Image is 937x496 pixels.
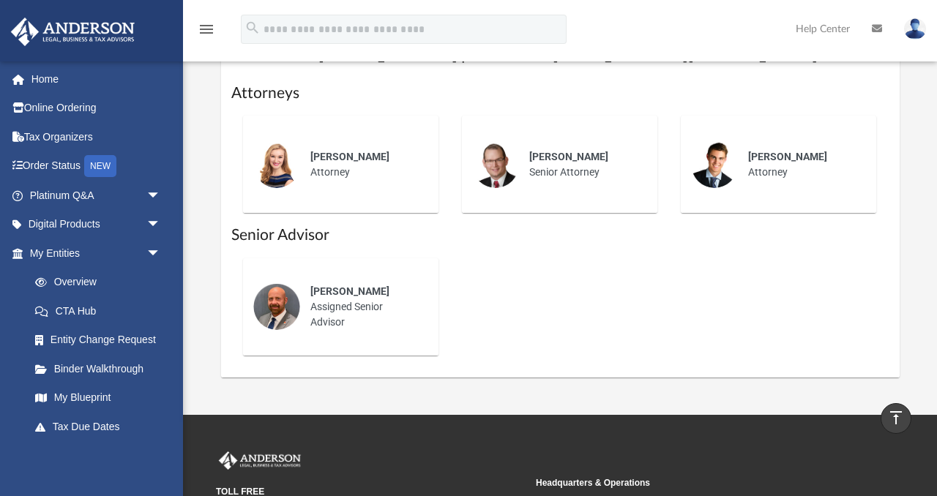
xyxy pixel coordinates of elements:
[20,383,176,413] a: My Blueprint
[887,409,905,427] i: vertical_align_top
[198,28,215,38] a: menu
[20,412,183,441] a: Tax Due Dates
[10,238,183,268] a: My Entitiesarrow_drop_down
[198,20,215,38] i: menu
[691,141,738,188] img: thumbnail
[300,139,428,190] div: Attorney
[10,181,183,210] a: Platinum Q&Aarrow_drop_down
[10,94,183,123] a: Online Ordering
[216,451,304,470] img: Anderson Advisors Platinum Portal
[7,18,139,46] img: Anderson Advisors Platinum Portal
[20,326,183,355] a: Entity Change Request
[748,151,827,162] span: [PERSON_NAME]
[529,151,608,162] span: [PERSON_NAME]
[738,139,866,190] div: Attorney
[253,283,300,330] img: thumbnail
[20,296,183,326] a: CTA Hub
[10,64,183,94] a: Home
[146,181,176,211] span: arrow_drop_down
[519,139,647,190] div: Senior Attorney
[10,122,183,151] a: Tax Organizers
[20,268,183,297] a: Overview
[146,210,176,240] span: arrow_drop_down
[472,141,519,188] img: thumbnail
[10,210,183,239] a: Digital Productsarrow_drop_down
[10,441,176,470] a: My Anderson Teamarrow_drop_down
[300,274,428,340] div: Assigned Senior Advisor
[10,151,183,181] a: Order StatusNEW
[146,238,176,268] span: arrow_drop_down
[881,403,911,434] a: vertical_align_top
[84,155,116,177] div: NEW
[231,225,889,246] h1: Senior Advisor
[20,354,183,383] a: Binder Walkthrough
[536,476,845,489] small: Headquarters & Operations
[310,151,389,162] span: [PERSON_NAME]
[231,83,889,104] h1: Attorneys
[904,18,926,40] img: User Pic
[310,285,389,297] span: [PERSON_NAME]
[244,20,261,36] i: search
[146,441,176,471] span: arrow_drop_down
[253,141,300,188] img: thumbnail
